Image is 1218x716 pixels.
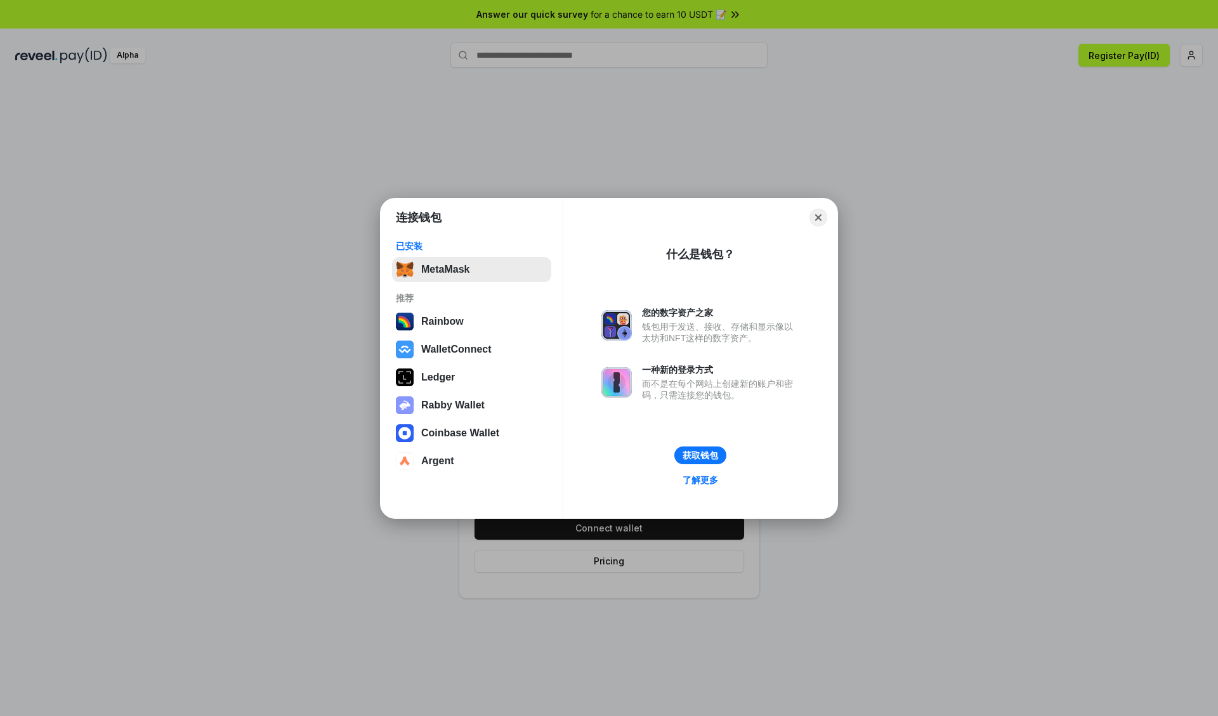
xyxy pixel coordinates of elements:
[642,364,799,375] div: 一种新的登录方式
[421,455,454,467] div: Argent
[392,393,551,418] button: Rabby Wallet
[421,372,455,383] div: Ledger
[396,261,414,278] img: svg+xml,%3Csvg%20fill%3D%22none%22%20height%3D%2233%22%20viewBox%3D%220%200%2035%2033%22%20width%...
[392,420,551,446] button: Coinbase Wallet
[392,365,551,390] button: Ledger
[421,264,469,275] div: MetaMask
[396,368,414,386] img: svg+xml,%3Csvg%20xmlns%3D%22http%3A%2F%2Fwww.w3.org%2F2000%2Fsvg%22%20width%3D%2228%22%20height%3...
[421,427,499,439] div: Coinbase Wallet
[683,474,718,486] div: 了解更多
[809,209,827,226] button: Close
[396,313,414,330] img: svg+xml,%3Csvg%20width%3D%22120%22%20height%3D%22120%22%20viewBox%3D%220%200%20120%20120%22%20fil...
[601,310,632,341] img: svg+xml,%3Csvg%20xmlns%3D%22http%3A%2F%2Fwww.w3.org%2F2000%2Fsvg%22%20fill%3D%22none%22%20viewBox...
[675,472,726,488] a: 了解更多
[396,452,414,470] img: svg+xml,%3Csvg%20width%3D%2228%22%20height%3D%2228%22%20viewBox%3D%220%200%2028%2028%22%20fill%3D...
[642,307,799,318] div: 您的数字资产之家
[601,367,632,398] img: svg+xml,%3Csvg%20xmlns%3D%22http%3A%2F%2Fwww.w3.org%2F2000%2Fsvg%22%20fill%3D%22none%22%20viewBox...
[666,247,735,262] div: 什么是钱包？
[642,321,799,344] div: 钱包用于发送、接收、存储和显示像以太坊和NFT这样的数字资产。
[396,292,547,304] div: 推荐
[396,396,414,414] img: svg+xml,%3Csvg%20xmlns%3D%22http%3A%2F%2Fwww.w3.org%2F2000%2Fsvg%22%20fill%3D%22none%22%20viewBox...
[642,378,799,401] div: 而不是在每个网站上创建新的账户和密码，只需连接您的钱包。
[396,424,414,442] img: svg+xml,%3Csvg%20width%3D%2228%22%20height%3D%2228%22%20viewBox%3D%220%200%2028%2028%22%20fill%3D...
[674,446,726,464] button: 获取钱包
[392,309,551,334] button: Rainbow
[396,341,414,358] img: svg+xml,%3Csvg%20width%3D%2228%22%20height%3D%2228%22%20viewBox%3D%220%200%2028%2028%22%20fill%3D...
[421,316,464,327] div: Rainbow
[421,400,485,411] div: Rabby Wallet
[392,337,551,362] button: WalletConnect
[683,450,718,461] div: 获取钱包
[421,344,492,355] div: WalletConnect
[392,448,551,474] button: Argent
[396,240,547,252] div: 已安装
[392,257,551,282] button: MetaMask
[396,210,442,225] h1: 连接钱包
